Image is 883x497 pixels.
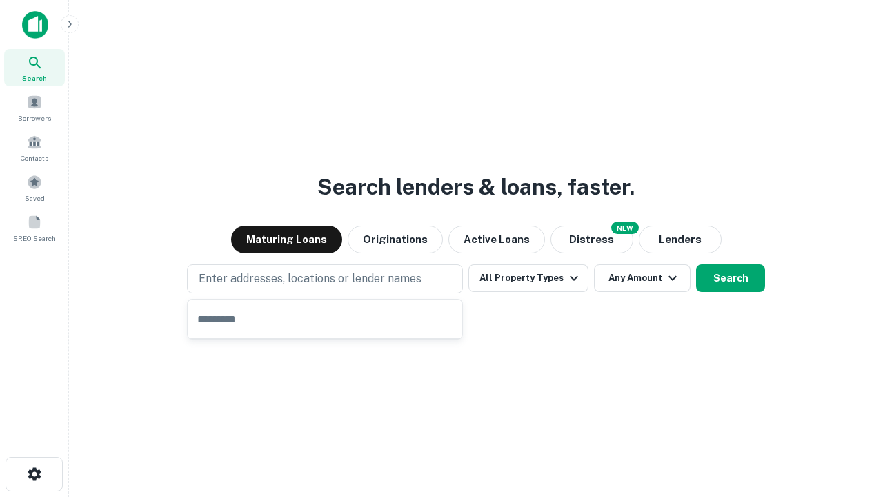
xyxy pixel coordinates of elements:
h3: Search lenders & loans, faster. [317,170,635,204]
button: Originations [348,226,443,253]
button: Active Loans [448,226,545,253]
button: Lenders [639,226,722,253]
button: Search distressed loans with lien and other non-mortgage details. [550,226,633,253]
p: Enter addresses, locations or lender names [199,271,421,287]
img: capitalize-icon.png [22,11,48,39]
a: Borrowers [4,89,65,126]
button: Any Amount [594,264,691,292]
span: Saved [25,193,45,204]
span: Contacts [21,153,48,164]
button: Search [696,264,765,292]
button: Maturing Loans [231,226,342,253]
iframe: Chat Widget [814,387,883,453]
a: SREO Search [4,209,65,246]
a: Search [4,49,65,86]
a: Contacts [4,129,65,166]
a: Saved [4,169,65,206]
button: All Property Types [468,264,588,292]
span: Search [22,72,47,84]
button: Enter addresses, locations or lender names [187,264,463,293]
span: Borrowers [18,113,51,124]
span: SREO Search [13,233,56,244]
div: NEW [611,222,639,234]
